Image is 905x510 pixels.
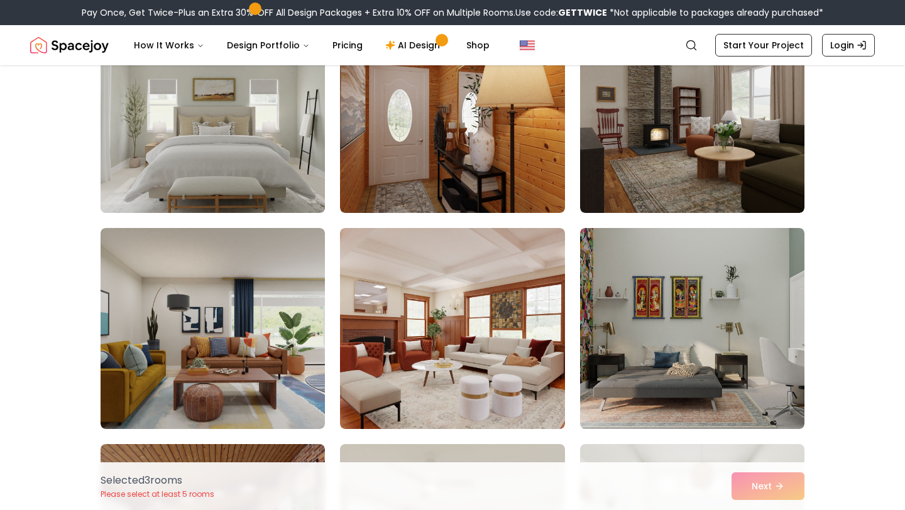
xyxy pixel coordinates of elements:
img: Room room-14 [340,228,564,429]
a: Pricing [322,33,373,58]
nav: Main [124,33,500,58]
nav: Global [30,25,875,65]
a: Shop [456,33,500,58]
img: United States [520,38,535,53]
p: Selected 3 room s [101,473,214,488]
img: Room room-10 [95,7,331,218]
img: Room room-15 [580,228,804,429]
p: Please select at least 5 rooms [101,489,214,499]
a: AI Design [375,33,454,58]
div: Pay Once, Get Twice-Plus an Extra 30% OFF All Design Packages + Extra 10% OFF on Multiple Rooms. [82,6,823,19]
button: Design Portfolio [217,33,320,58]
a: Login [822,34,875,57]
span: *Not applicable to packages already purchased* [607,6,823,19]
span: Use code: [515,6,607,19]
a: Spacejoy [30,33,109,58]
a: Start Your Project [715,34,812,57]
b: GETTWICE [558,6,607,19]
img: Room room-11 [340,12,564,213]
img: Room room-12 [580,12,804,213]
img: Room room-13 [101,228,325,429]
img: Spacejoy Logo [30,33,109,58]
button: How It Works [124,33,214,58]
